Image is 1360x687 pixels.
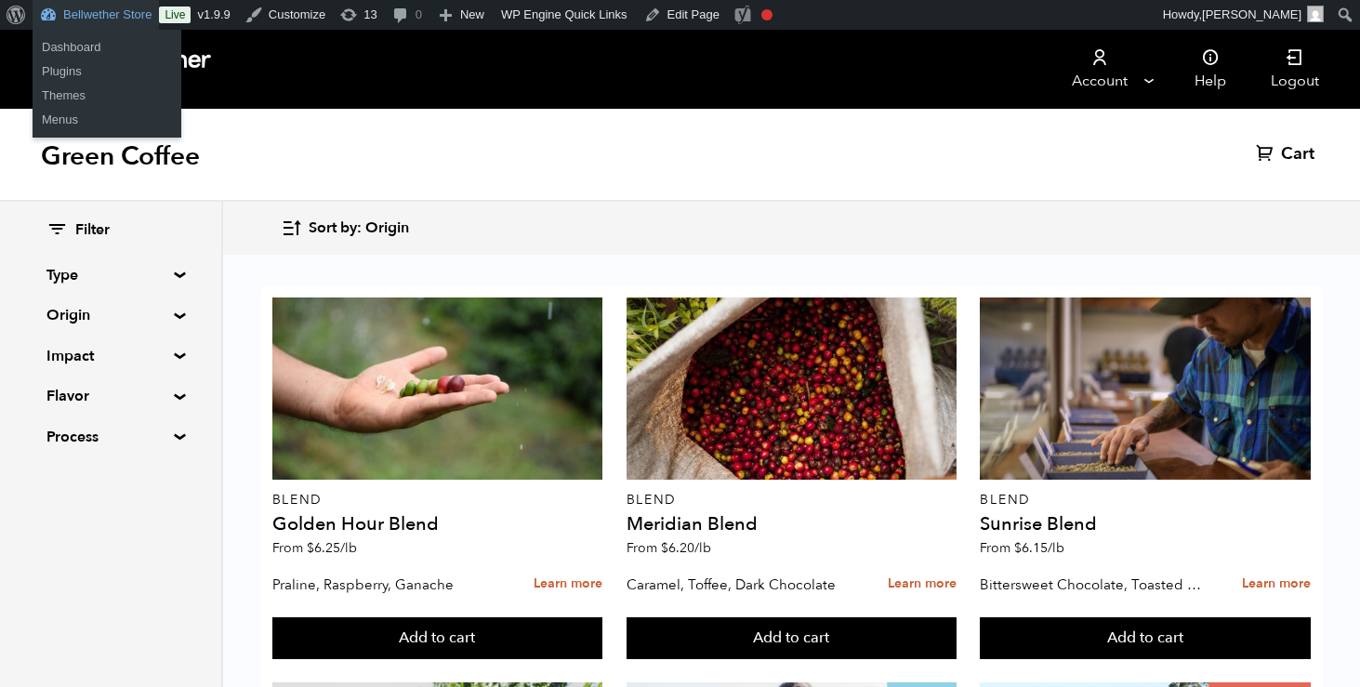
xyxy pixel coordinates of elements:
[1281,143,1314,165] span: Cart
[46,426,175,448] summary: Process
[272,539,357,557] span: From
[272,571,497,599] p: Praline, Raspberry, Ganache
[534,564,602,604] a: Learn more
[980,617,1311,660] button: Add to cart
[694,539,711,557] span: /lb
[307,539,357,557] bdi: 6.25
[272,515,603,534] h4: Golden Hour Blend
[33,59,181,84] a: Plugins
[1242,564,1311,604] a: Learn more
[627,571,852,599] p: Caramel, Toffee, Dark Chocolate
[340,539,357,557] span: /lb
[627,617,957,660] button: Add to cart
[272,617,603,660] button: Add to cart
[1202,7,1301,21] span: [PERSON_NAME]
[1014,539,1064,557] bdi: 6.15
[1248,30,1341,109] a: Logout
[1256,143,1319,165] a: Cart
[309,218,409,239] span: Sort by: Origin
[980,571,1205,599] p: Bittersweet Chocolate, Toasted Marshmallow, Candied Orange, Praline
[980,539,1064,557] span: From
[46,345,175,367] summary: Impact
[661,539,668,557] span: $
[46,304,175,326] summary: Origin
[159,7,191,23] a: Live
[980,515,1311,534] h4: Sunrise Blend
[661,539,711,557] bdi: 6.20
[761,9,772,20] div: Focus keyphrase not set
[1172,30,1248,109] a: Help
[46,385,175,407] summary: Flavor
[888,564,957,604] a: Learn more
[281,206,409,250] button: Sort by: Origin
[46,264,175,286] summary: Type
[627,515,957,534] h4: Meridian Blend
[75,220,110,241] span: Filter
[1042,30,1156,109] a: Account
[41,139,200,173] h1: Green Coffee
[272,494,603,507] p: Blend
[627,539,711,557] span: From
[33,35,181,59] a: Dashboard
[627,494,957,507] p: Blend
[1014,539,1022,557] span: $
[980,494,1311,507] p: Blend
[33,108,181,132] a: Menus
[33,78,181,138] ul: Bellwether Store
[307,539,314,557] span: $
[33,84,181,108] a: Themes
[1048,539,1064,557] span: /lb
[33,30,181,89] ul: Bellwether Store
